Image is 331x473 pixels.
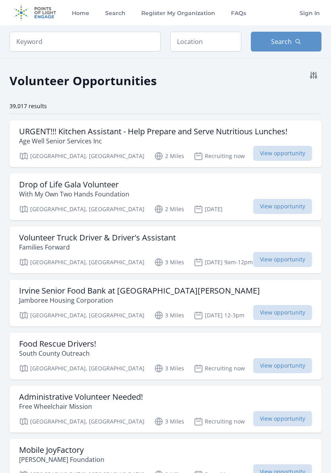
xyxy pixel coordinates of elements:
[10,280,321,326] a: Irvine Senior Food Bank at [GEOGRAPHIC_DATA][PERSON_NAME] Jamboree Housing Corporation [GEOGRAPHI...
[19,364,144,373] p: [GEOGRAPHIC_DATA], [GEOGRAPHIC_DATA]
[10,386,321,433] a: Administrative Volunteer Needed! Free Wheelchair Mission [GEOGRAPHIC_DATA], [GEOGRAPHIC_DATA] 3 M...
[19,136,287,146] p: Age Well Senior Services Inc
[19,392,143,402] h3: Administrative Volunteer Needed!
[19,311,144,320] p: [GEOGRAPHIC_DATA], [GEOGRAPHIC_DATA]
[253,252,312,267] span: View opportunity
[19,402,143,411] p: Free Wheelchair Mission
[253,411,312,426] span: View opportunity
[251,32,322,51] button: Search
[253,358,312,373] span: View opportunity
[154,364,184,373] p: 3 Miles
[194,257,253,267] p: [DATE] 9am-12pm
[194,417,245,426] p: Recruiting now
[19,296,260,305] p: Jamboree Housing Corporation
[194,151,245,161] p: Recruiting now
[19,445,104,455] h3: Mobile JoyFactory
[19,339,96,349] h3: Food Rescue Drivers!
[253,146,312,161] span: View opportunity
[271,37,292,46] span: Search
[19,180,129,189] h3: Drop of Life Gala Volunteer
[154,204,184,214] p: 2 Miles
[10,120,321,167] a: URGENT!!! Kitchen Assistant - Help Prepare and Serve Nutritious Lunches! Age Well Senior Services...
[10,32,161,51] input: Keyword
[19,151,144,161] p: [GEOGRAPHIC_DATA], [GEOGRAPHIC_DATA]
[19,204,144,214] p: [GEOGRAPHIC_DATA], [GEOGRAPHIC_DATA]
[10,72,157,90] h2: Volunteer Opportunities
[10,102,47,110] span: 39,017 results
[19,349,96,358] p: South County Outreach
[194,364,245,373] p: Recruiting now
[10,333,321,380] a: Food Rescue Drivers! South County Outreach [GEOGRAPHIC_DATA], [GEOGRAPHIC_DATA] 3 Miles Recruitin...
[19,417,144,426] p: [GEOGRAPHIC_DATA], [GEOGRAPHIC_DATA]
[19,233,176,242] h3: Volunteer Truck Driver & Driver's Assistant
[154,417,184,426] p: 3 Miles
[19,189,129,199] p: With My Own Two Hands Foundation
[253,199,312,214] span: View opportunity
[19,286,260,296] h3: Irvine Senior Food Bank at [GEOGRAPHIC_DATA][PERSON_NAME]
[170,32,241,51] input: Location
[154,257,184,267] p: 3 Miles
[253,305,312,320] span: View opportunity
[154,311,184,320] p: 3 Miles
[10,174,321,220] a: Drop of Life Gala Volunteer With My Own Two Hands Foundation [GEOGRAPHIC_DATA], [GEOGRAPHIC_DATA]...
[194,311,244,320] p: [DATE] 12-3pm
[19,127,287,136] h3: URGENT!!! Kitchen Assistant - Help Prepare and Serve Nutritious Lunches!
[194,204,223,214] p: [DATE]
[19,242,176,252] p: Families Forward
[10,227,321,273] a: Volunteer Truck Driver & Driver's Assistant Families Forward [GEOGRAPHIC_DATA], [GEOGRAPHIC_DATA]...
[19,257,144,267] p: [GEOGRAPHIC_DATA], [GEOGRAPHIC_DATA]
[19,455,104,464] p: [PERSON_NAME] Foundation
[154,151,184,161] p: 2 Miles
